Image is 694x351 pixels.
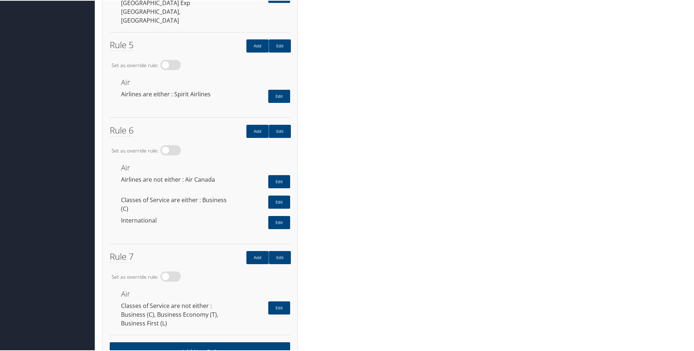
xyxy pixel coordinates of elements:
[269,39,291,52] a: Edit
[110,123,134,136] span: Rule 6
[121,290,290,297] h3: Air
[116,301,236,327] div: Classes of Service are not either : Business (C), Business Economy (T), Business First (L)
[246,250,269,263] a: Add
[116,174,236,183] div: Airlines are not either : Air Canada
[110,38,134,50] span: Rule 5
[269,250,291,263] a: Edit
[112,273,159,280] label: Set as override rule:
[268,301,290,314] a: Edit
[246,124,269,137] a: Add
[121,78,290,85] h3: Air
[268,174,290,188] a: Edit
[112,146,159,154] label: Set as override rule:
[121,163,290,171] h3: Air
[268,195,290,208] a: Edit
[269,124,291,137] a: Edit
[116,215,236,224] div: International
[116,89,236,98] div: Airlines are either : Spirit Airlines
[246,39,269,52] a: Add
[116,195,236,212] div: Classes of Service are either : Business (C)
[268,215,290,228] a: Edit
[268,89,290,102] a: Edit
[112,61,159,68] label: Set as override rule:
[110,250,134,262] span: Rule 7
